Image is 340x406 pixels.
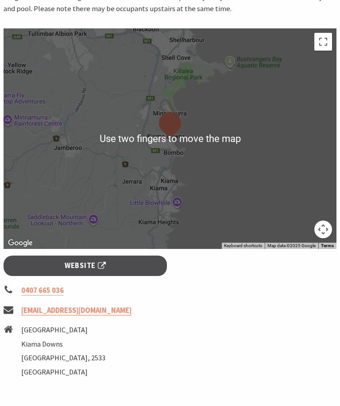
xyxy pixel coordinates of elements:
[65,260,106,272] span: Website
[267,244,316,248] span: Map data ©2025 Google
[21,367,105,379] li: [GEOGRAPHIC_DATA]
[6,238,35,249] img: Google
[21,339,105,351] li: Kiama Downs
[314,221,332,239] button: Map camera controls
[314,33,332,51] button: Toggle fullscreen view
[6,238,35,249] a: Click to see this area on Google Maps
[21,306,131,316] a: [EMAIL_ADDRESS][DOMAIN_NAME]
[21,353,105,365] li: [GEOGRAPHIC_DATA], 2533
[21,286,64,296] a: 0407 665 036
[321,244,334,249] a: Terms (opens in new tab)
[21,325,105,337] li: [GEOGRAPHIC_DATA]
[4,256,167,277] a: Website
[224,243,262,249] button: Keyboard shortcuts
